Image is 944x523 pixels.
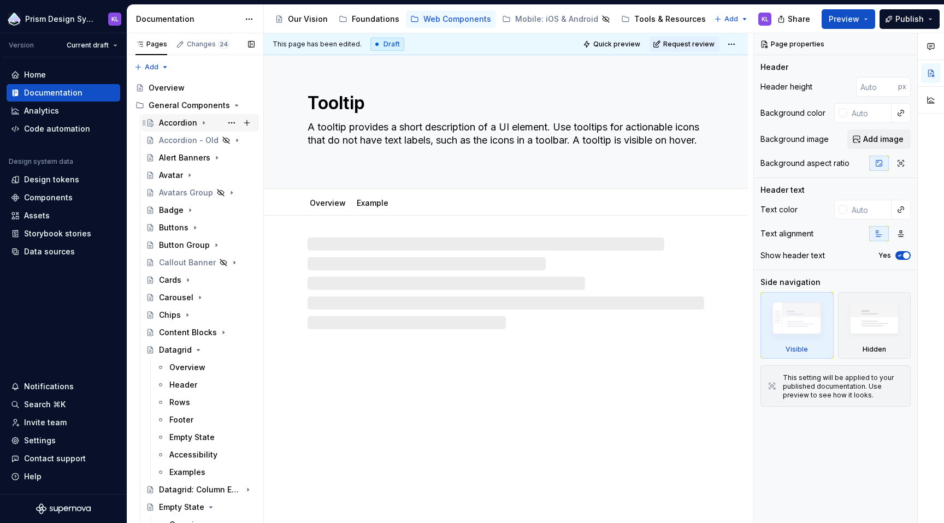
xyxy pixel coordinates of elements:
button: Help [7,468,120,485]
div: Hidden [863,345,886,354]
div: Web Components [423,14,491,25]
div: Search ⌘K [24,399,66,410]
label: Yes [878,251,891,260]
div: General Components [131,97,259,114]
a: Components [7,189,120,206]
div: Data sources [24,246,75,257]
span: Add image [863,134,904,145]
div: Show header text [760,250,825,261]
div: Prism Design System [25,14,95,25]
div: Assets [24,210,50,221]
a: Avatars Group [141,184,259,201]
div: Datagrid: Column Editor [159,484,241,495]
div: Documentation [24,87,82,98]
a: Callout Banner [141,254,259,271]
div: Cards [159,275,181,286]
div: Header [760,62,788,73]
a: Supernova Logo [36,503,91,514]
div: KL [111,15,119,23]
a: Overview [152,359,259,376]
div: Empty State [159,502,204,513]
a: Assets [7,207,120,224]
div: Documentation [136,14,239,25]
a: Data sources [7,243,120,260]
p: px [898,82,906,91]
a: Datagrid [141,341,259,359]
a: Tools & Resources [617,10,710,28]
a: Cards [141,271,259,289]
div: Header [169,379,197,390]
div: Tools & Resources [634,14,706,25]
div: Overview [169,362,205,373]
button: Add [131,60,172,75]
div: Components [24,192,73,203]
textarea: A tooltip provides a short description of a UI element. Use tooltips for actionable icons that do... [305,118,702,162]
a: Code automation [7,120,120,138]
a: Accordion [141,114,259,132]
a: Foundations [334,10,404,28]
input: Auto [856,77,898,97]
a: Storybook stories [7,225,120,242]
a: Web Components [406,10,495,28]
div: Background color [760,108,825,118]
div: Our Vision [288,14,328,25]
div: Footer [169,414,193,425]
a: Overview [131,79,259,97]
span: Add [145,63,158,72]
div: This setting will be applied to your published documentation. Use preview to see how it looks. [783,373,904,400]
div: Settings [24,435,56,446]
a: Settings [7,432,120,449]
a: Alert Banners [141,149,259,167]
a: Examples [152,463,259,481]
div: Foundations [352,14,399,25]
a: Button Group [141,236,259,254]
div: Overview [149,82,185,93]
button: Quick preview [580,37,645,52]
span: Share [788,14,810,25]
div: Chips [159,310,181,320]
div: Text alignment [760,228,813,239]
div: Datagrid [159,344,192,355]
a: Rows [152,394,259,411]
div: Home [24,69,46,80]
a: Carousel [141,289,259,306]
a: Analytics [7,102,120,120]
span: 24 [218,40,229,49]
div: Accessibility [169,449,217,460]
span: This page has been edited. [273,40,362,49]
div: Pages [135,40,167,49]
a: Example [357,198,388,207]
button: Add image [847,129,911,149]
div: Avatars Group [159,187,213,198]
a: Content Blocks [141,324,259,341]
div: Version [9,41,34,50]
div: Draft [370,38,404,51]
div: Example [352,191,393,214]
a: Footer [152,411,259,429]
div: Avatar [159,170,183,181]
div: Visible [760,292,834,359]
span: Request review [663,40,715,49]
input: Auto [847,200,892,219]
a: Empty State [141,498,259,516]
a: Chips [141,306,259,324]
div: KL [762,15,769,23]
button: Prism Design SystemKL [2,7,125,31]
img: 106765b7-6fc4-4b5d-8be0-32f944830029.png [8,13,21,26]
div: Background aspect ratio [760,158,849,169]
div: Carousel [159,292,193,303]
div: Button Group [159,240,210,251]
span: Publish [895,14,924,25]
span: Quick preview [593,40,640,49]
button: Request review [650,37,719,52]
a: Mobile: iOS & Android [498,10,615,28]
div: Invite team [24,417,67,428]
div: Text color [760,204,798,215]
a: Header [152,376,259,394]
div: Design system data [9,157,73,166]
div: Content Blocks [159,327,217,338]
button: Publish [880,9,940,29]
span: Preview [829,14,859,25]
div: Hidden [838,292,911,359]
div: Examples [169,467,205,478]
